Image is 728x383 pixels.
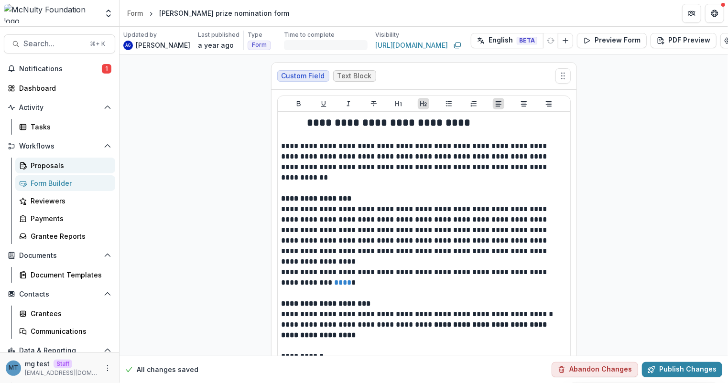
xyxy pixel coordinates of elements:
span: Custom Field [282,72,325,80]
button: Open Documents [4,248,115,263]
button: Get Help [705,4,724,23]
button: Open Workflows [4,138,115,154]
p: mg test [25,359,50,369]
div: Proposals [31,160,108,170]
button: Publish Changes [642,362,722,377]
div: [PERSON_NAME] prize nomination form [159,8,289,18]
p: Staff [54,360,72,368]
div: mg test [9,365,18,371]
button: Open Data & Reporting [4,343,115,358]
a: Communications [15,323,115,339]
button: Align Center [518,98,530,109]
div: Document Templates [31,270,108,280]
div: ⌘ + K [88,39,107,49]
nav: breadcrumb [123,6,293,20]
span: Data & Reporting [19,347,100,355]
p: Time to complete [284,31,335,39]
span: Form [252,42,267,48]
button: Heading 2 [418,98,429,109]
p: Updated by [123,31,157,39]
span: Text Block [337,72,372,80]
p: Last published [198,31,239,39]
a: Dashboard [4,80,115,96]
p: Visibility [375,31,399,39]
span: Contacts [19,290,100,298]
span: Notifications [19,65,102,73]
div: Reviewers [31,196,108,206]
a: Proposals [15,158,115,173]
div: Ananya Gouthi [125,43,131,47]
a: Grantees [15,306,115,321]
button: Open Activity [4,100,115,115]
button: English BETA [471,33,543,48]
button: Search... [4,34,115,53]
p: All changes saved [137,365,198,375]
a: Reviewers [15,193,115,209]
button: Partners [682,4,701,23]
button: Ordered List [468,98,479,109]
p: a year ago [198,40,234,50]
button: Align Right [543,98,554,109]
p: Type [248,31,262,39]
button: Add Language [558,33,573,48]
div: Tasks [31,122,108,132]
button: Align Left [493,98,504,109]
div: Form Builder [31,178,108,188]
div: Form [127,8,143,18]
button: Preview Form [577,33,647,48]
button: Abandon Changes [552,362,638,377]
div: Payments [31,213,108,223]
a: Form [123,6,147,20]
button: Bullet List [443,98,455,109]
span: 1 [102,64,111,74]
span: Search... [23,39,84,48]
div: Dashboard [19,83,108,93]
button: Open entity switcher [102,4,115,23]
button: Underline [318,98,329,109]
a: Document Templates [15,267,115,283]
button: Refresh Translation [543,33,558,48]
div: Grantee Reports [31,231,108,241]
button: Move field [555,68,571,84]
button: More [102,362,113,374]
span: Activity [19,104,100,112]
a: [URL][DOMAIN_NAME] [375,40,448,50]
button: Italicize [343,98,354,109]
a: Grantee Reports [15,228,115,244]
button: Copy link [452,40,463,51]
img: McNulty Foundation logo [4,4,98,23]
div: Grantees [31,309,108,319]
p: [EMAIL_ADDRESS][DOMAIN_NAME] [25,369,98,377]
div: Communications [31,326,108,336]
button: Bold [293,98,304,109]
button: PDF Preview [651,33,717,48]
button: Notifications1 [4,61,115,76]
button: Heading 1 [393,98,404,109]
button: Strike [368,98,380,109]
button: Open Contacts [4,287,115,302]
a: Form Builder [15,175,115,191]
a: Payments [15,211,115,226]
span: Documents [19,252,100,260]
a: Tasks [15,119,115,135]
p: [PERSON_NAME] [136,40,190,50]
span: Workflows [19,142,100,150]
